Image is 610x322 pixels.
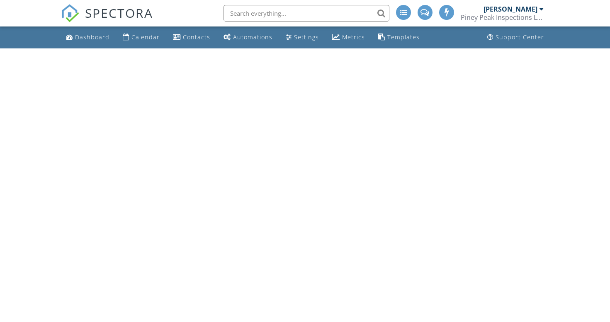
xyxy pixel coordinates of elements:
[63,30,113,45] a: Dashboard
[282,30,322,45] a: Settings
[496,33,544,41] div: Support Center
[220,30,276,45] a: Automations (Advanced)
[75,33,109,41] div: Dashboard
[294,33,319,41] div: Settings
[484,30,547,45] a: Support Center
[61,11,153,29] a: SPECTORA
[61,4,79,22] img: The Best Home Inspection Software - Spectora
[329,30,368,45] a: Metrics
[484,5,537,13] div: [PERSON_NAME]
[342,33,365,41] div: Metrics
[233,33,272,41] div: Automations
[461,13,544,22] div: Piney Peak Inspections LLC
[375,30,423,45] a: Templates
[224,5,389,22] input: Search everything...
[170,30,214,45] a: Contacts
[387,33,420,41] div: Templates
[183,33,210,41] div: Contacts
[85,4,153,22] span: SPECTORA
[119,30,163,45] a: Calendar
[131,33,160,41] div: Calendar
